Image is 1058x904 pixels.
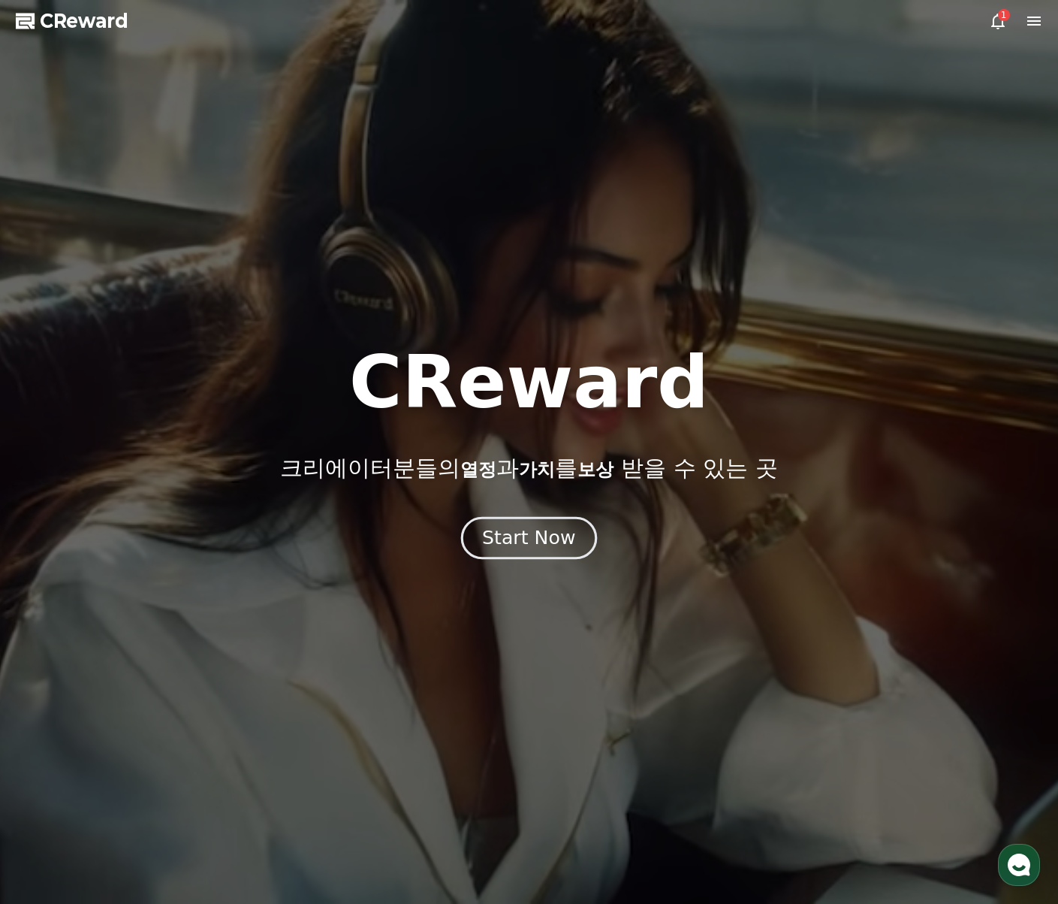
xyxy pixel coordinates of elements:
[461,516,597,559] button: Start Now
[577,459,613,480] span: 보상
[16,9,128,33] a: CReward
[460,459,496,480] span: 열정
[280,455,777,482] p: 크리에이터분들의 과 를 받을 수 있는 곳
[47,499,56,511] span: 홈
[519,459,555,480] span: 가치
[464,533,594,547] a: Start Now
[5,476,99,514] a: 홈
[998,9,1010,21] div: 1
[989,12,1007,30] a: 1
[232,499,250,511] span: 설정
[349,346,709,419] h1: CReward
[99,476,194,514] a: 대화
[194,476,288,514] a: 설정
[482,525,575,551] div: Start Now
[137,500,155,512] span: 대화
[40,9,128,33] span: CReward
